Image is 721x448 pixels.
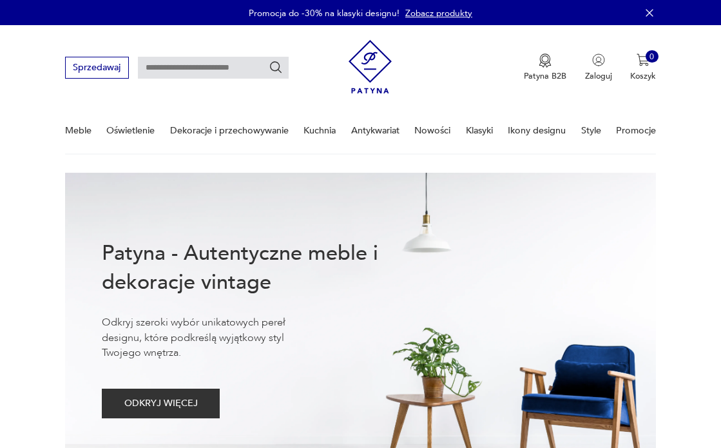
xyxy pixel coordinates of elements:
a: Antykwariat [351,108,399,153]
a: Style [581,108,601,153]
button: Patyna B2B [524,54,566,82]
p: Promocja do -30% na klasyki designu! [249,7,399,19]
a: Ikony designu [508,108,566,153]
a: Kuchnia [303,108,336,153]
button: ODKRYJ WIĘCEJ [102,389,220,418]
a: Nowości [414,108,450,153]
a: ODKRYJ WIĘCEJ [102,400,220,408]
button: Szukaj [269,61,283,75]
a: Promocje [616,108,656,153]
img: Patyna - sklep z meblami i dekoracjami vintage [349,35,392,98]
img: Ikonka użytkownika [592,54,605,66]
button: Sprzedawaj [65,57,129,78]
h1: Patyna - Autentyczne meble i dekoracje vintage [102,239,415,297]
a: Klasyki [466,108,493,153]
img: Ikona koszyka [637,54,649,66]
a: Ikona medaluPatyna B2B [524,54,566,82]
div: 0 [646,50,659,63]
p: Odkryj szeroki wybór unikatowych pereł designu, które podkreślą wyjątkowy styl Twojego wnętrza. [102,315,322,360]
p: Patyna B2B [524,70,566,82]
p: Zaloguj [585,70,612,82]
button: 0Koszyk [630,54,656,82]
a: Meble [65,108,91,153]
a: Dekoracje i przechowywanie [170,108,289,153]
button: Zaloguj [585,54,612,82]
a: Zobacz produkty [405,7,472,19]
a: Oświetlenie [106,108,155,153]
p: Koszyk [630,70,656,82]
a: Sprzedawaj [65,64,129,72]
img: Ikona medalu [539,54,552,68]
